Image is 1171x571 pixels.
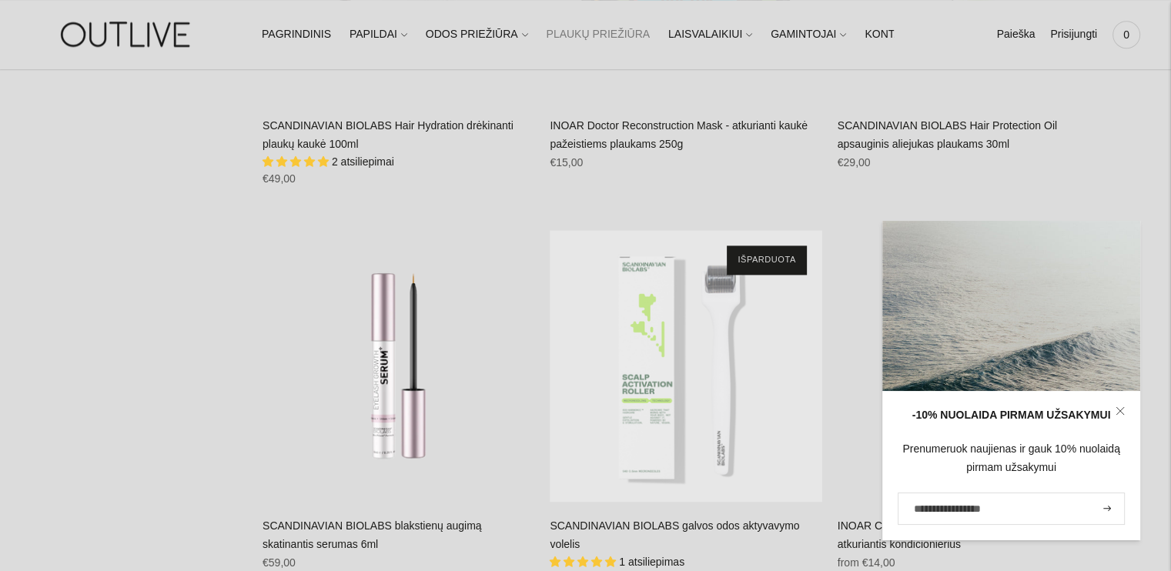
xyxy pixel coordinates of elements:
[838,519,1070,550] a: INOAR CicatriFios Conditioner - plauko struktūrą atkuriantis kondicionierius
[263,155,332,168] span: 5.00 stars
[898,406,1125,425] div: -10% NUOLAIDA PIRMAM UŽSAKYMUI
[262,18,331,52] a: PAGRINDINIS
[838,556,895,569] span: from €14,00
[865,18,924,52] a: KONTAKTAI
[550,156,583,169] span: €15,00
[996,18,1035,52] a: Paieška
[332,155,394,168] span: 2 atsiliepimai
[550,119,808,150] a: INOAR Doctor Reconstruction Mask - atkurianti kaukė pažeistiems plaukams 250g
[263,556,296,569] span: €59,00
[31,8,223,61] img: OUTLIVE
[550,519,799,550] a: SCANDINAVIAN BIOLABS galvos odos aktyvavymo volelis
[1112,18,1140,52] a: 0
[619,556,684,568] span: 1 atsiliepimas
[771,18,846,52] a: GAMINTOJAI
[1116,24,1137,45] span: 0
[898,440,1125,477] div: Prenumeruok naujienas ir gauk 10% nuolaidą pirmam užsakymui
[550,556,619,568] span: 5.00 stars
[263,230,534,502] a: SCANDINAVIAN BIOLABS blakstienų augimą skatinantis serumas 6ml
[1050,18,1097,52] a: Prisijungti
[838,230,1109,502] a: INOAR CicatriFios Conditioner - plauko struktūrą atkuriantis kondicionierius
[263,119,514,150] a: SCANDINAVIAN BIOLABS Hair Hydration drėkinanti plaukų kaukė 100ml
[263,519,482,550] a: SCANDINAVIAN BIOLABS blakstienų augimą skatinantis serumas 6ml
[838,156,871,169] span: €29,00
[668,18,752,52] a: LAISVALAIKIUI
[350,18,407,52] a: PAPILDAI
[426,18,528,52] a: ODOS PRIEŽIŪRA
[263,172,296,185] span: €49,00
[550,230,821,502] a: SCANDINAVIAN BIOLABS galvos odos aktyvavymo volelis
[838,119,1057,150] a: SCANDINAVIAN BIOLABS Hair Protection Oil apsauginis aliejukas plaukams 30ml
[546,18,650,52] a: PLAUKŲ PRIEŽIŪRA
